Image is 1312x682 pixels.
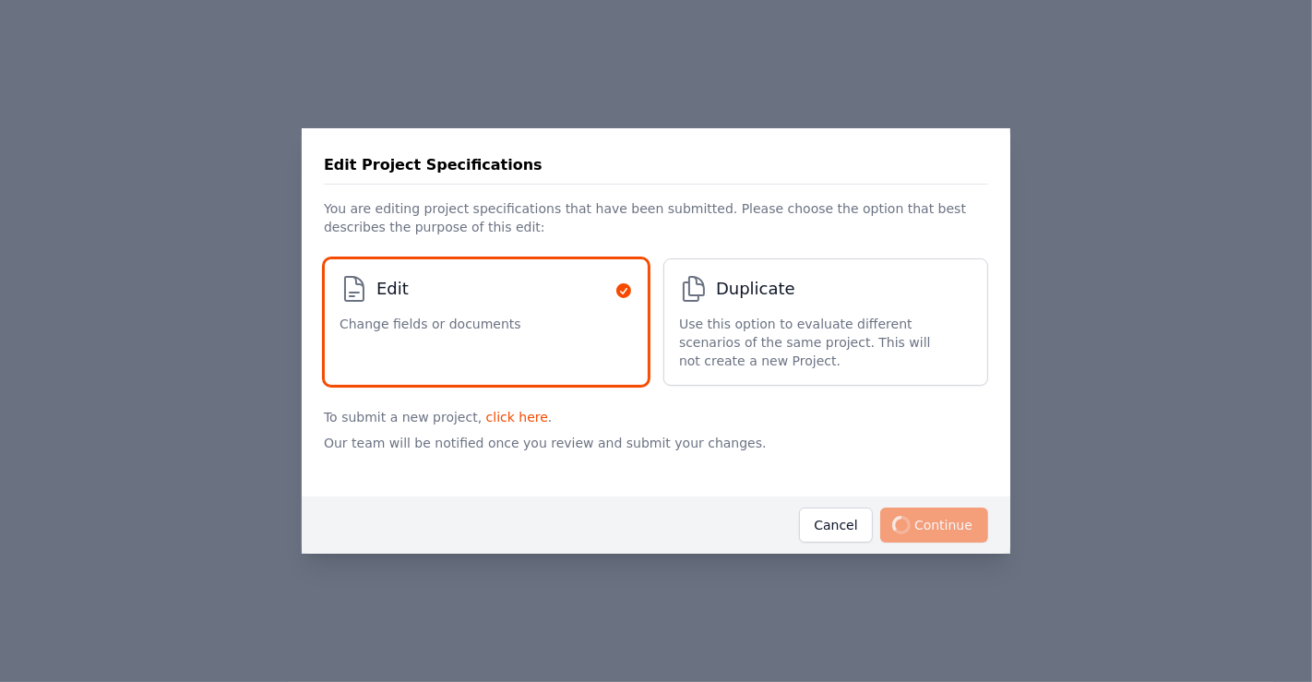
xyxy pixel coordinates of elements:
span: Use this option to evaluate different scenarios of the same project. This will not create a new P... [679,315,954,370]
span: Change fields or documents [340,315,521,333]
h3: Edit Project Specifications [324,154,543,176]
span: Continue [880,508,988,543]
span: Duplicate [716,276,795,302]
p: You are editing project specifications that have been submitted. Please choose the option that be... [324,185,988,244]
a: click here [486,410,548,425]
p: To submit a new project, . [324,401,988,426]
p: Our team will be notified once you review and submit your changes. [324,426,988,482]
span: Edit [376,276,409,302]
button: Cancel [799,508,873,543]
